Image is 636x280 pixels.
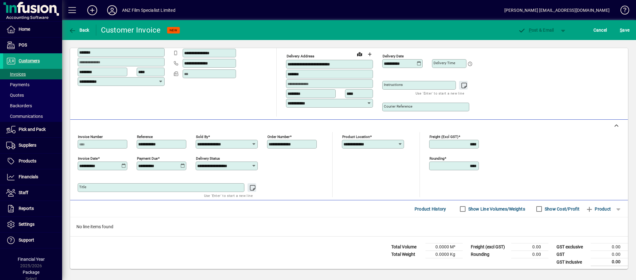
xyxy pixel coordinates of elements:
[19,238,34,242] span: Support
[6,103,32,108] span: Backorders
[3,79,62,90] a: Payments
[468,251,511,258] td: Rounding
[429,135,458,139] mat-label: Freight (excl GST)
[3,111,62,122] a: Communications
[122,5,175,15] div: ANZ Film Specialist Limited
[19,158,36,163] span: Products
[78,135,103,139] mat-label: Invoice number
[467,206,525,212] label: Show Line Volumes/Weights
[388,251,425,258] td: Total Weight
[425,251,463,258] td: 0.0000 Kg
[515,24,557,36] button: Post & Email
[592,24,609,36] button: Cancel
[79,185,86,189] mat-label: Title
[6,114,43,119] span: Communications
[553,258,591,266] td: GST inclusive
[196,135,208,139] mat-label: Sold by
[583,203,614,215] button: Product
[19,127,46,132] span: Pick and Pack
[3,217,62,232] a: Settings
[70,217,628,236] div: No line items found
[416,90,464,97] mat-hint: Use 'Enter' to start a new line
[267,135,290,139] mat-label: Order number
[434,61,455,65] mat-label: Delivery time
[342,135,370,139] mat-label: Product location
[591,243,628,251] td: 0.00
[511,243,548,251] td: 0.00
[3,153,62,169] a: Products
[3,122,62,137] a: Pick and Pack
[137,156,158,161] mat-label: Payment due
[586,204,611,214] span: Product
[102,5,122,16] button: Profile
[6,82,30,87] span: Payments
[3,90,62,100] a: Quotes
[19,143,36,148] span: Suppliers
[504,5,610,15] div: [PERSON_NAME] [EMAIL_ADDRESS][DOMAIN_NAME]
[23,270,39,275] span: Package
[384,82,403,87] mat-label: Instructions
[591,251,628,258] td: 0.00
[3,233,62,248] a: Support
[412,203,449,215] button: Product History
[19,42,27,47] span: POS
[620,28,622,33] span: S
[18,257,45,262] span: Financial Year
[593,25,607,35] span: Cancel
[204,192,253,199] mat-hint: Use 'Enter' to start a new line
[529,28,532,33] span: P
[3,185,62,201] a: Staff
[591,258,628,266] td: 0.00
[616,1,628,21] a: Knowledge Base
[543,206,579,212] label: Show Cost/Profit
[67,24,91,36] button: Back
[388,243,425,251] td: Total Volume
[383,54,404,58] mat-label: Delivery date
[618,24,631,36] button: Save
[3,22,62,37] a: Home
[19,174,38,179] span: Financials
[415,204,446,214] span: Product History
[78,156,98,161] mat-label: Invoice date
[553,243,591,251] td: GST exclusive
[19,190,28,195] span: Staff
[3,100,62,111] a: Backorders
[429,156,444,161] mat-label: Rounding
[137,135,153,139] mat-label: Reference
[19,58,40,63] span: Customers
[170,28,177,32] span: NEW
[620,25,629,35] span: ave
[3,138,62,153] a: Suppliers
[518,28,554,33] span: ost & Email
[19,222,34,227] span: Settings
[3,69,62,79] a: Invoices
[6,72,26,77] span: Invoices
[3,201,62,216] a: Reports
[19,206,34,211] span: Reports
[511,251,548,258] td: 0.00
[82,5,102,16] button: Add
[553,251,591,258] td: GST
[6,93,24,98] span: Quotes
[355,49,365,59] a: View on map
[69,28,89,33] span: Back
[468,243,511,251] td: Freight (excl GST)
[3,38,62,53] a: POS
[101,25,161,35] div: Customer Invoice
[62,24,96,36] app-page-header-button: Back
[365,49,375,59] button: Choose address
[19,27,30,32] span: Home
[3,169,62,185] a: Financials
[384,104,412,109] mat-label: Courier Reference
[196,156,220,161] mat-label: Delivery status
[425,243,463,251] td: 0.0000 M³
